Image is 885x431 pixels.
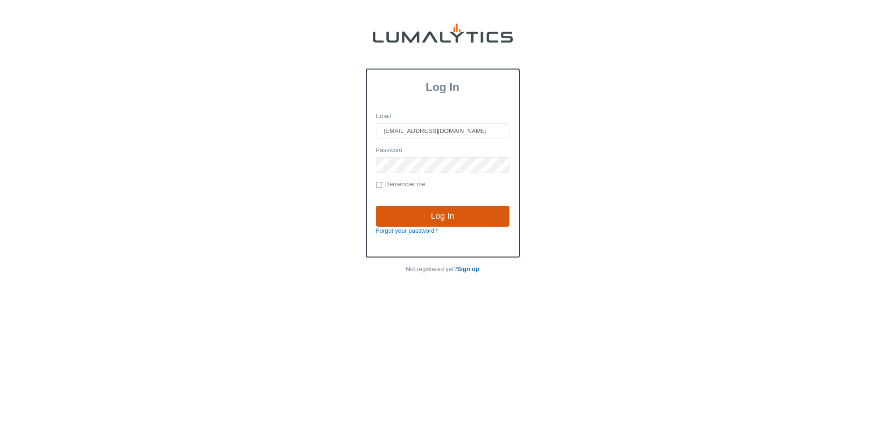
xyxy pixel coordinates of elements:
p: Not registered yet? [366,265,520,274]
label: Remember me [376,180,425,189]
h3: Log In [367,81,519,94]
input: Log In [376,206,509,227]
input: Email [376,123,509,139]
a: Sign up [457,265,480,272]
label: Password [376,146,403,155]
input: Remember me [376,182,382,188]
a: Forgot your password? [376,227,438,234]
img: lumalytics-black-e9b537c871f77d9ce8d3a6940f85695cd68c596e3f819dc492052d1098752254.png [373,23,513,43]
label: Email [376,112,391,121]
